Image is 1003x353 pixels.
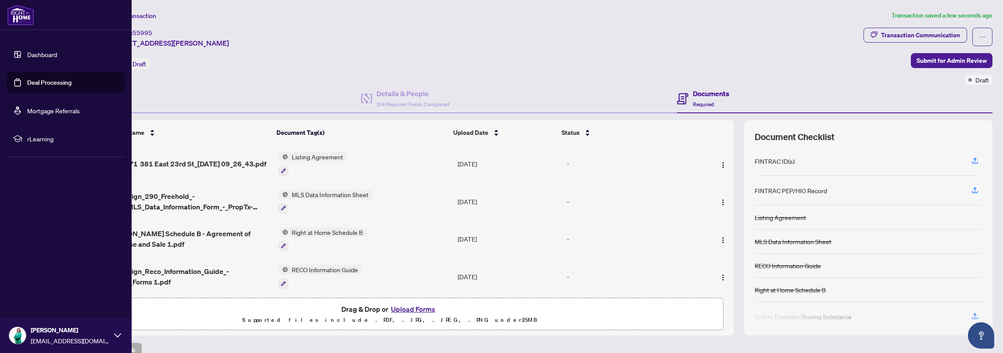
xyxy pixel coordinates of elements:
div: Listing Agreement [755,213,806,222]
img: Logo [720,162,727,169]
span: 2_DigiSign_290_Freehold_-_Sale_MLS_Data_Information_Form_-_PropTx-[PERSON_NAME].pdf [107,191,272,212]
div: MLS Data Information Sheet [755,237,831,246]
div: - [567,272,693,281]
div: - [567,159,693,169]
button: Submit for Admin Review [911,53,992,68]
span: Draft [133,60,146,68]
span: Listing Agreement [288,152,347,162]
button: Logo [716,195,730,209]
p: Supported files include .PDF, .JPG, .JPEG, .PNG under 25 MB [62,315,717,325]
span: Status [562,128,580,137]
span: Form 271 381 East 23rd St_[DATE] 09_26_43.pdf [107,158,266,169]
a: Mortgage Referrals [27,107,80,115]
span: [STREET_ADDRESS][PERSON_NAME] [109,38,229,48]
img: Status Icon [279,152,288,162]
img: Logo [720,274,727,281]
article: Transaction saved a few seconds ago [892,11,992,21]
span: 2_DigiSign_Reco_Information_Guide_-_RECO_Forms 1.pdf [107,266,272,287]
div: - [567,197,693,206]
span: rLearning [27,134,118,144]
img: Profile Icon [9,327,26,344]
span: Draft [975,75,989,85]
button: Logo [716,232,730,246]
span: [EMAIL_ADDRESS][DOMAIN_NAME] [31,336,110,346]
button: Status IconRECO Information Guide [279,265,362,288]
button: Status IconListing Agreement [279,152,347,176]
img: Status Icon [279,227,288,237]
span: Drag & Drop or [341,303,438,315]
td: [DATE] [454,183,563,220]
span: RECO Information Guide [288,265,362,274]
td: [DATE] [454,220,563,258]
span: Upload Date [453,128,488,137]
img: Logo [720,237,727,244]
th: Document Tag(s) [273,120,449,145]
div: Right at Home Schedule B [755,285,826,295]
th: Upload Date [450,120,558,145]
span: Right at Home Schedule B [288,227,366,237]
h4: Documents [693,88,729,99]
span: Document Checklist [755,131,835,143]
th: (5) File Name [103,120,273,145]
td: [DATE] [454,145,563,183]
button: Open asap [968,322,994,349]
div: - [567,234,693,244]
img: Logo [720,199,727,206]
button: Status IconMLS Data Information Sheet [279,190,372,213]
span: 55995 [133,29,152,37]
a: Deal Processing [27,79,72,86]
a: Dashboard [27,50,57,58]
span: View Transaction [109,12,156,20]
button: Status IconRight at Home Schedule B [279,227,366,251]
div: FINTRAC ID(s) [755,156,795,166]
span: Submit for Admin Review [917,54,987,68]
span: MLS Data Information Sheet [288,190,372,199]
img: logo [7,4,34,25]
span: Required [693,101,714,108]
button: Upload Forms [388,303,438,315]
img: Status Icon [279,265,288,274]
button: Transaction Communication [863,28,967,43]
button: Logo [716,157,730,171]
td: [DATE] [454,258,563,295]
span: Drag & Drop orUpload FormsSupported files include .PDF, .JPG, .JPEG, .PNG under25MB [57,298,723,331]
div: FINTRAC PEP/HIO Record [755,186,827,195]
div: Transaction Communication [881,28,960,42]
th: Status [558,120,690,145]
div: RECO Information Guide [755,261,821,270]
h4: Details & People [376,88,449,99]
img: Status Icon [279,190,288,199]
span: ellipsis [979,34,985,40]
button: Logo [716,270,730,284]
span: 3/4 Required Fields Completed [376,101,449,108]
span: [PERSON_NAME] [31,325,110,335]
span: [PERSON_NAME] Schedule B - Agreement of Purchase and Sale 1.pdf [107,228,272,249]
